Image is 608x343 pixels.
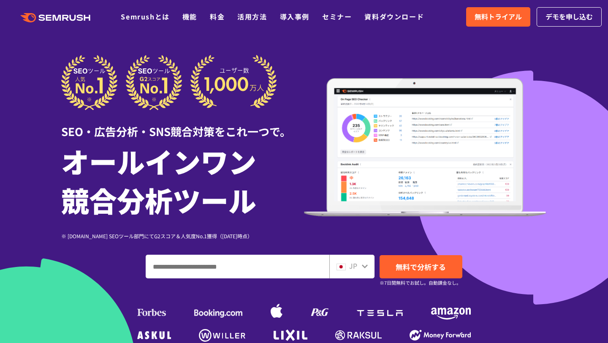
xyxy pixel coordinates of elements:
span: デモを申し込む [546,11,593,22]
span: 無料トライアル [475,11,522,22]
small: ※7日間無料でお試し。自動課金なし。 [380,279,461,287]
a: 無料トライアル [466,7,530,27]
div: ※ [DOMAIN_NAME] SEOツール部門にてG2スコア＆人気度No.1獲得（[DATE]時点） [61,232,304,240]
a: Semrushとは [121,11,169,22]
span: 無料で分析する [396,261,446,272]
span: JP [349,261,357,271]
a: 料金 [210,11,225,22]
a: 資料ダウンロード [364,11,424,22]
a: 導入事例 [280,11,309,22]
input: ドメイン、キーワードまたはURLを入力してください [146,255,329,278]
a: 無料で分析する [380,255,462,278]
h1: オールインワン 競合分析ツール [61,142,304,219]
a: 活用方法 [237,11,267,22]
a: セミナー [322,11,352,22]
a: デモを申し込む [537,7,602,27]
a: 機能 [182,11,197,22]
div: SEO・広告分析・SNS競合対策をこれ一つで。 [61,110,304,139]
